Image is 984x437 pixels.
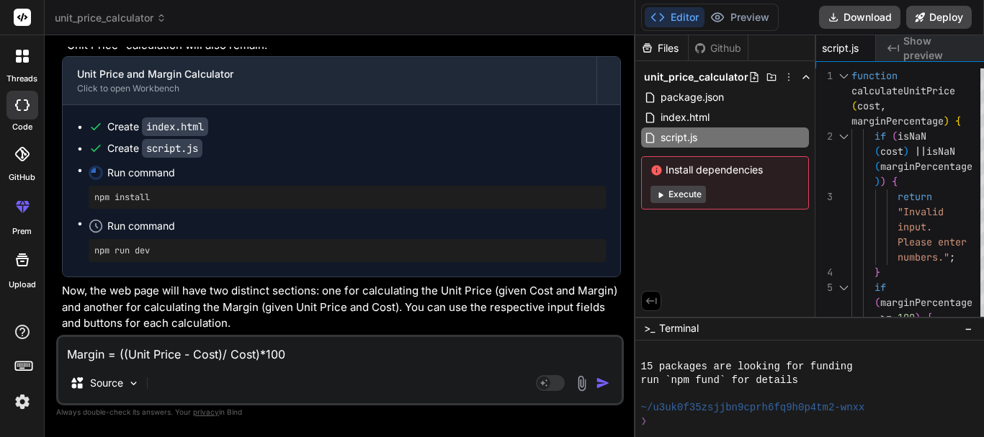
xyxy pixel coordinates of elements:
img: Pick Models [128,377,140,389]
label: code [12,121,32,133]
span: ( [875,160,880,173]
div: 1 [815,68,833,84]
span: 15 packages are looking for funding [641,360,853,374]
span: ) [944,114,949,127]
label: GitHub [9,171,35,184]
label: prem [12,225,32,238]
span: unit_price_calculator [644,70,748,84]
div: Click to collapse the range. [834,280,853,295]
div: 4 [815,265,833,280]
span: cost [857,99,880,112]
span: unit_price_calculator [55,11,166,25]
span: Run command [107,219,606,233]
div: Click to collapse the range. [834,68,853,84]
button: Execute [650,186,706,203]
img: attachment [573,375,590,392]
span: ) [903,145,909,158]
span: if [875,281,886,294]
span: Show preview [903,34,972,63]
span: script.js [822,41,859,55]
span: ; [949,251,955,263]
span: isNaN [926,145,955,158]
img: settings [10,389,35,414]
span: return [898,190,932,203]
div: Click to collapse the range. [834,129,853,144]
code: index.html [142,117,208,136]
span: Install dependencies [650,163,800,177]
span: ( [892,130,898,143]
span: ( [875,296,880,309]
span: if [875,130,886,143]
span: Terminal [659,321,699,335]
div: 2 [815,129,833,144]
span: { [926,311,932,324]
img: icon [596,376,610,390]
div: Create [107,141,202,156]
div: Github [689,41,748,55]
span: ) [915,311,921,324]
span: package.json [659,89,725,106]
span: ❯ [641,415,648,428]
span: Run command [107,166,606,180]
button: Download [819,6,900,29]
span: cost [880,145,903,158]
span: privacy [193,407,219,416]
span: || [915,145,926,158]
span: { [892,175,898,188]
button: Editor [645,7,705,27]
span: marginPercentage [880,160,972,173]
span: "Invalid [898,205,944,218]
span: marginPercentage [880,296,972,309]
div: 5 [815,280,833,295]
p: Now, the web page will have two distinct sections: one for calculating the Unit Price (given Cost... [62,283,621,332]
div: 3 [815,189,833,204]
button: Unit Price and Margin CalculatorClick to open Workbench [63,57,596,104]
span: , [880,99,886,112]
label: threads [6,73,37,85]
span: ( [875,145,880,158]
button: − [962,317,975,340]
pre: npm install [94,192,600,203]
span: − [965,321,972,335]
span: ) [880,175,886,188]
span: } [875,266,880,279]
span: index.html [659,109,711,126]
button: Preview [705,7,775,27]
p: Source [90,376,123,390]
div: Unit Price and Margin Calculator [77,67,582,81]
code: script.js [142,139,202,158]
div: Create [107,120,208,134]
span: Please enter [898,235,967,248]
pre: npm run dev [94,245,600,256]
span: >= [880,311,892,324]
div: Files [635,41,688,55]
span: ( [851,99,857,112]
div: Click to open Workbench [77,83,582,94]
span: calculateUnitPrice [851,84,955,97]
span: >_ [644,321,655,335]
span: numbers." [898,251,949,263]
label: Upload [9,279,36,291]
span: 100 [898,311,915,324]
span: run `npm fund` for details [641,374,798,387]
span: ) [875,175,880,188]
p: Always double-check its answers. Your in Bind [56,405,624,419]
span: ~/u3uk0f35zsjjbn9cprh6fq9h0p4tm2-wnxx [641,401,865,415]
span: function [851,69,898,82]
span: marginPercentage [851,114,944,127]
span: { [955,114,961,127]
span: input. [898,220,932,233]
button: Deploy [906,6,972,29]
span: isNaN [898,130,926,143]
span: script.js [659,129,699,146]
